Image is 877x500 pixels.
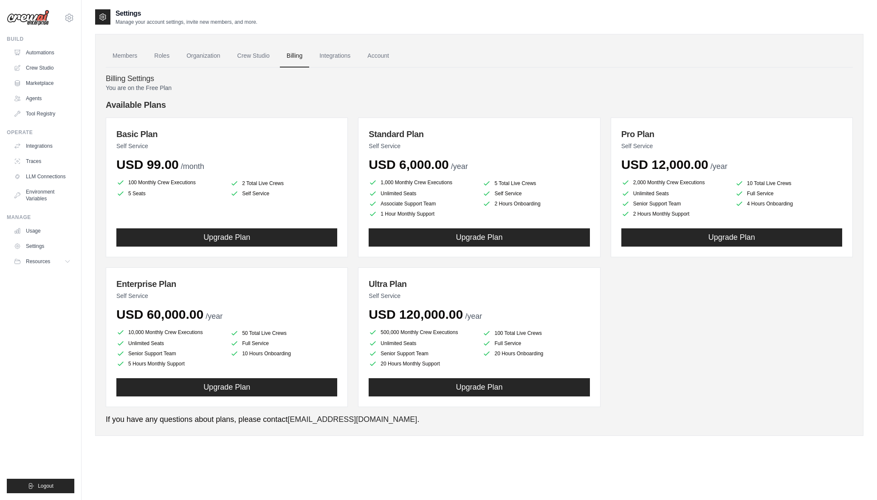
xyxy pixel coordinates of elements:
[180,45,227,67] a: Organization
[231,45,276,67] a: Crew Studio
[10,46,74,59] a: Automations
[369,292,589,300] p: Self Service
[621,189,728,198] li: Unlimited Seats
[116,278,337,290] h3: Enterprise Plan
[10,139,74,153] a: Integrations
[482,189,589,198] li: Self Service
[106,414,853,425] p: If you have any questions about plans, please contact .
[116,157,179,171] span: USD 99.00
[482,199,589,208] li: 2 Hours Onboarding
[10,107,74,121] a: Tool Registry
[147,45,176,67] a: Roles
[10,170,74,183] a: LLM Connections
[482,349,589,358] li: 20 Hours Onboarding
[621,177,728,188] li: 2,000 Monthly Crew Executions
[7,214,74,221] div: Manage
[735,179,842,188] li: 10 Total Live Crews
[116,128,337,140] h3: Basic Plan
[482,339,589,348] li: Full Service
[10,76,74,90] a: Marketplace
[230,349,337,358] li: 10 Hours Onboarding
[621,210,728,218] li: 2 Hours Monthly Support
[116,360,223,368] li: 5 Hours Monthly Support
[230,329,337,337] li: 50 Total Live Crews
[369,327,476,337] li: 500,000 Monthly Crew Executions
[369,210,476,218] li: 1 Hour Monthly Support
[10,92,74,105] a: Agents
[116,339,223,348] li: Unlimited Seats
[711,162,728,171] span: /year
[369,128,589,140] h3: Standard Plan
[369,157,448,171] span: USD 6,000.00
[116,142,337,150] p: Self Service
[206,312,223,320] span: /year
[361,45,396,67] a: Account
[10,224,74,238] a: Usage
[7,10,49,26] img: Logo
[116,292,337,300] p: Self Service
[465,312,482,320] span: /year
[482,329,589,337] li: 100 Total Live Crews
[369,278,589,290] h3: Ultra Plan
[7,36,74,42] div: Build
[10,239,74,253] a: Settings
[116,189,223,198] li: 5 Seats
[369,177,476,188] li: 1,000 Monthly Crew Executions
[313,45,357,67] a: Integrations
[10,154,74,168] a: Traces
[369,189,476,198] li: Unlimited Seats
[230,189,337,198] li: Self Service
[106,99,853,111] h4: Available Plans
[369,142,589,150] p: Self Service
[369,199,476,208] li: Associate Support Team
[116,177,223,188] li: 100 Monthly Crew Executions
[106,45,144,67] a: Members
[369,228,589,247] button: Upgrade Plan
[280,45,309,67] a: Billing
[621,157,708,171] span: USD 12,000.00
[116,349,223,358] li: Senior Support Team
[116,8,257,19] h2: Settings
[106,74,853,84] h4: Billing Settings
[482,179,589,188] li: 5 Total Live Crews
[10,185,74,205] a: Environment Variables
[7,479,74,493] button: Logout
[106,84,853,92] p: You are on the Free Plan
[10,61,74,75] a: Crew Studio
[288,415,417,424] a: [EMAIL_ADDRESS][DOMAIN_NAME]
[116,378,337,396] button: Upgrade Plan
[38,483,54,489] span: Logout
[621,228,842,247] button: Upgrade Plan
[369,307,463,321] span: USD 120,000.00
[621,142,842,150] p: Self Service
[116,19,257,25] p: Manage your account settings, invite new members, and more.
[621,128,842,140] h3: Pro Plan
[369,339,476,348] li: Unlimited Seats
[735,199,842,208] li: 4 Hours Onboarding
[7,129,74,136] div: Operate
[26,258,50,265] span: Resources
[116,327,223,337] li: 10,000 Monthly Crew Executions
[369,349,476,358] li: Senior Support Team
[735,189,842,198] li: Full Service
[369,378,589,396] button: Upgrade Plan
[230,179,337,188] li: 2 Total Live Crews
[116,228,337,247] button: Upgrade Plan
[10,255,74,268] button: Resources
[181,162,204,171] span: /month
[369,360,476,368] li: 20 Hours Monthly Support
[116,307,203,321] span: USD 60,000.00
[230,339,337,348] li: Full Service
[451,162,468,171] span: /year
[621,199,728,208] li: Senior Support Team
